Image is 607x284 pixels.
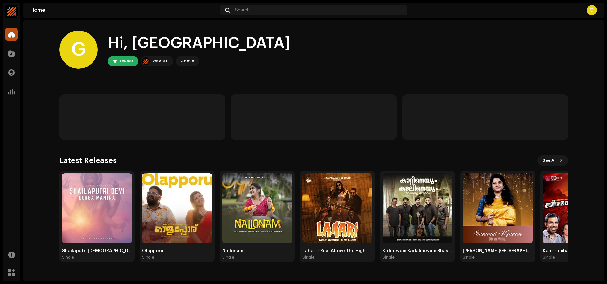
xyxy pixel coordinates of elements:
div: Hi, [GEOGRAPHIC_DATA] [108,33,291,53]
img: edf75770-94a4-4c7b-81a4-750147990cad [142,57,150,65]
div: Home [31,8,217,13]
img: 857d1f95-23d4-4535-8df0-c29fda77571f [222,173,292,243]
div: Single [62,255,74,260]
img: 71ddaa7a-7e79-4b94-bfce-0bbd9d36ee8d [383,173,452,243]
div: Olapporu [142,248,212,253]
h3: Latest Releases [59,155,117,166]
div: Katineyum Kadalineyum Shasicha Daivam [383,248,452,253]
div: Single [302,255,314,260]
img: 93117cdb-0795-4705-9915-f5328dc7c502 [62,173,132,243]
span: Search [235,8,250,13]
div: Single [383,255,395,260]
img: edf75770-94a4-4c7b-81a4-750147990cad [5,5,18,18]
span: See All [542,154,557,167]
button: See All [537,155,568,166]
div: G [59,31,98,69]
div: [PERSON_NAME][GEOGRAPHIC_DATA] [463,248,533,253]
div: Admin [181,57,194,65]
div: WAVBEE [152,57,168,65]
div: Nallonam [222,248,292,253]
div: G [587,5,597,15]
div: Shailaputri [DEMOGRAPHIC_DATA][PERSON_NAME] [62,248,132,253]
div: Single [543,255,555,260]
div: Single [463,255,475,260]
img: 8ca43dbd-4450-449c-955d-b5885e95e7de [463,173,533,243]
img: 69a5e047-e2eb-419d-a1e0-dd0e056c0a9a [142,173,212,243]
div: Owner [120,57,133,65]
img: 9e85cdf2-8919-4687-b602-de1c1c08fceb [302,173,372,243]
div: Single [222,255,234,260]
div: Single [142,255,154,260]
div: Lahari - Rise Above The High [302,248,372,253]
